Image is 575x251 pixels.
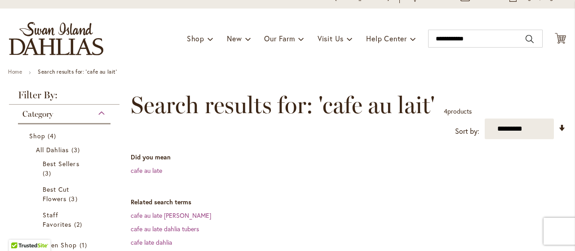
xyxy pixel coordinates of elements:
span: Visit Us [318,34,344,43]
a: Garden Shop [36,240,95,250]
span: Shop [29,132,45,140]
label: Sort by: [455,123,479,140]
a: cafe au late [PERSON_NAME] [131,211,211,220]
a: Best Cut Flowers [43,185,88,203]
a: cafe au late dahlia tubers [131,225,199,233]
strong: Filter By: [9,90,119,105]
dt: Did you mean [131,153,566,162]
dt: Related search terms [131,198,566,207]
span: Shop [187,34,204,43]
span: 3 [69,194,80,203]
strong: Search results for: 'cafe au lait' [38,68,117,75]
a: cafe late dahlia [131,238,172,247]
span: 2 [74,220,84,229]
iframe: Launch Accessibility Center [7,219,32,244]
a: All Dahlias [36,145,95,154]
span: Category [22,109,53,119]
a: Best Sellers [43,159,88,178]
span: All Dahlias [36,145,69,154]
a: Shop [29,131,102,141]
a: Home [8,68,22,75]
span: Help Center [366,34,407,43]
span: Best Cut Flowers [43,185,69,203]
a: Staff Favorites [43,210,88,229]
span: Our Farm [264,34,295,43]
span: 3 [43,168,53,178]
span: 3 [71,145,82,154]
span: Best Sellers [43,159,80,168]
a: cafe au late [131,166,162,175]
span: New [227,34,242,43]
span: 4 [48,131,58,141]
span: 4 [444,107,447,115]
a: store logo [9,22,103,55]
p: products [444,104,472,119]
span: Search results for: 'cafe au lait' [131,92,435,119]
span: Staff Favorites [43,211,71,229]
span: Garden Shop [36,241,77,249]
span: 1 [80,240,89,250]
